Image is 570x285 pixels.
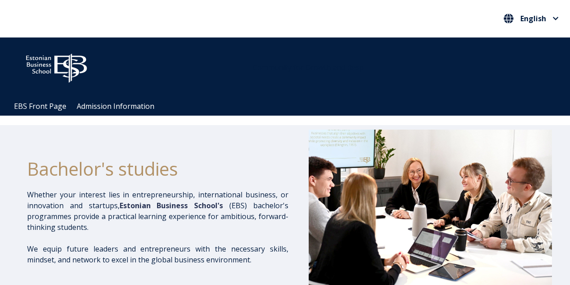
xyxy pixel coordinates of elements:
[120,201,223,210] span: Estonian Business School's
[27,189,288,233] p: Whether your interest lies in entrepreneurship, international business, or innovation and startup...
[27,243,288,265] p: We equip future leaders and entrepreneurs with the necessary skills, mindset, and network to exce...
[18,47,95,85] img: ebs_logo2016_white
[501,11,561,26] button: English
[520,15,546,22] span: English
[77,101,154,111] a: Admission Information
[253,62,364,72] span: Community for Growth and Resp
[9,97,570,116] div: Navigation Menu
[501,11,561,26] nav: Select your language
[27,158,288,180] h1: Bachelor's studies
[14,101,66,111] a: EBS Front Page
